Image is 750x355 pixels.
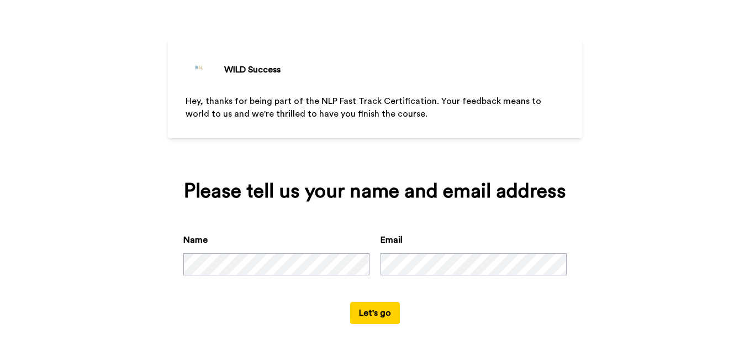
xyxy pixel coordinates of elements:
label: Name [183,233,208,247]
label: Email [381,233,403,247]
div: Please tell us your name and email address [183,180,567,202]
span: Hey, thanks for being part of the NLP Fast Track Certification. Your feedback means to world to u... [186,97,543,118]
button: Let's go [350,302,400,324]
div: WILD Success [224,63,281,76]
